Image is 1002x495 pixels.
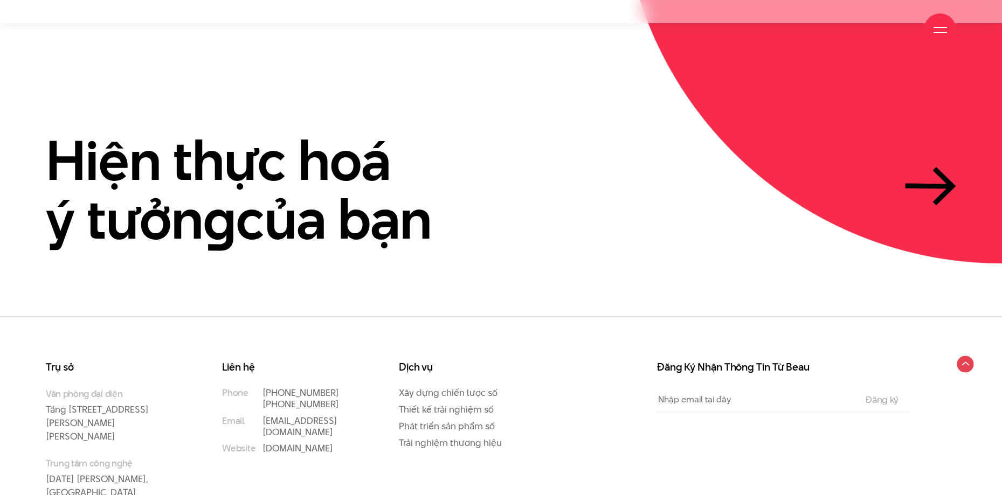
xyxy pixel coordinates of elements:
a: [DOMAIN_NAME] [262,442,333,455]
h3: Liên hệ [222,362,355,373]
input: Đăng ký [862,395,902,405]
h3: Dịch vụ [399,362,532,373]
a: [PHONE_NUMBER] [262,386,339,399]
small: Email [222,415,244,427]
small: Trung tâm công nghệ [46,457,179,470]
a: Xây dựng chiến lược số [399,386,497,399]
small: Website [222,443,255,454]
h3: Đăng Ký Nhận Thông Tin Từ Beau [657,362,910,373]
p: Tầng [STREET_ADDRESS][PERSON_NAME][PERSON_NAME] [46,387,179,443]
a: Phát triển sản phẩm số [399,420,495,433]
h3: Trụ sở [46,362,179,373]
a: Hiện thực hoáý tưởngcủa bạn [46,131,956,249]
a: [PHONE_NUMBER] [262,398,339,410]
small: Phone [222,387,248,399]
small: Văn phòng đại diện [46,387,179,400]
input: Nhập email tại đây [657,387,854,412]
en: g [203,180,236,257]
a: Thiết kế trải nghiệm số [399,403,494,416]
a: Trải nghiệm thương hiệu [399,436,502,449]
a: [EMAIL_ADDRESS][DOMAIN_NAME] [262,414,337,438]
h2: Hiện thực hoá ý tưởn của bạn [46,131,432,249]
